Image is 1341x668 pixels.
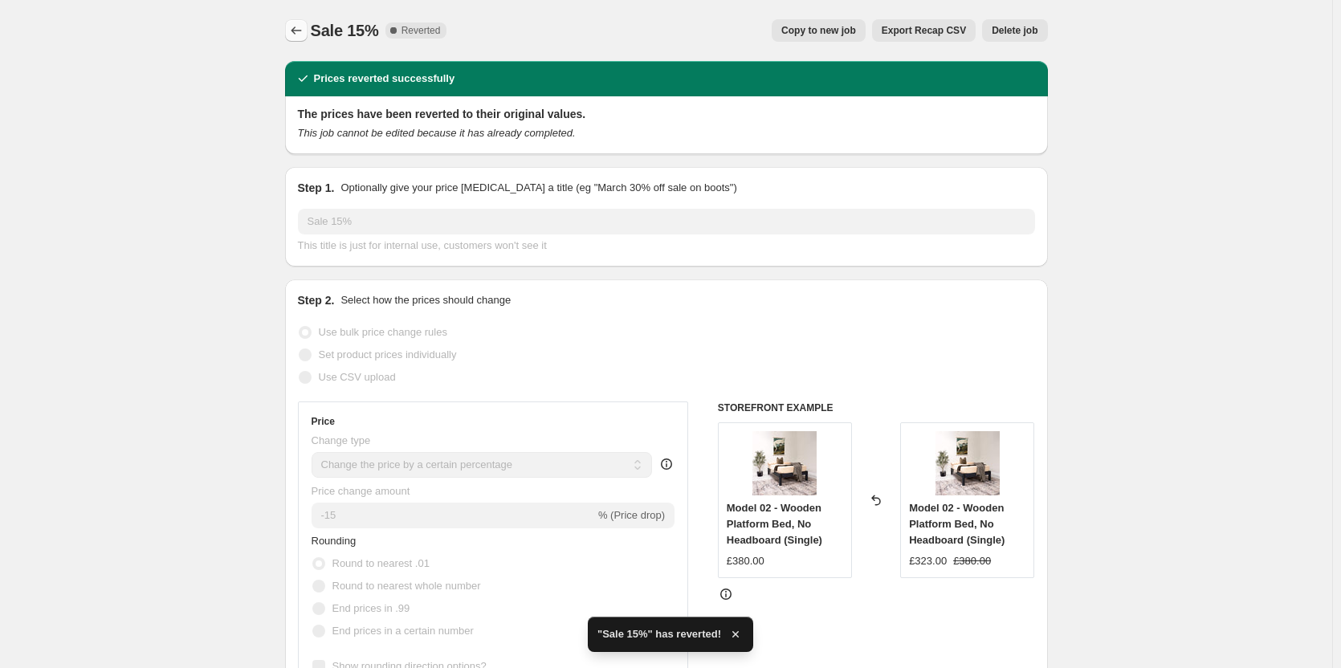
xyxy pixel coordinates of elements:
span: Round to nearest whole number [332,580,481,592]
span: End prices in a certain number [332,625,474,637]
p: Optionally give your price [MEDICAL_DATA] a title (eg "March 30% off sale on boots") [340,180,736,196]
h2: Step 2. [298,292,335,308]
h3: Price [312,415,335,428]
span: Reverted [401,24,441,37]
div: £323.00 [909,553,947,569]
span: Export Recap CSV [882,24,966,37]
span: End prices in .99 [332,602,410,614]
p: Select how the prices should change [340,292,511,308]
span: Use bulk price change rules [319,326,447,338]
span: Use CSV upload [319,371,396,383]
span: Model 02 - Wooden Platform Bed, No Headboard (Single) [909,502,1005,546]
h2: The prices have been reverted to their original values. [298,106,1035,122]
span: Rounding [312,535,357,547]
span: Set product prices individually [319,348,457,360]
div: help [658,456,675,472]
span: "Sale 15%" has reverted! [597,626,721,642]
button: Export Recap CSV [872,19,976,42]
h2: Step 1. [298,180,335,196]
span: Copy to new job [781,24,856,37]
span: Price change amount [312,485,410,497]
h2: Prices reverted successfully [314,71,455,87]
img: model02-black-oak_80x.jpg [935,431,1000,495]
span: Change type [312,434,371,446]
span: This title is just for internal use, customers won't see it [298,239,547,251]
strike: £380.00 [953,553,991,569]
button: Delete job [982,19,1047,42]
div: £380.00 [727,553,764,569]
button: Price change jobs [285,19,308,42]
button: Copy to new job [772,19,866,42]
span: Round to nearest .01 [332,557,430,569]
span: Delete job [992,24,1037,37]
h6: STOREFRONT EXAMPLE [718,401,1035,414]
span: % (Price drop) [598,509,665,521]
input: -15 [312,503,595,528]
span: Sale 15% [311,22,379,39]
input: 30% off holiday sale [298,209,1035,234]
i: This job cannot be edited because it has already completed. [298,127,576,139]
span: Model 02 - Wooden Platform Bed, No Headboard (Single) [727,502,822,546]
img: model02-black-oak_80x.jpg [752,431,817,495]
